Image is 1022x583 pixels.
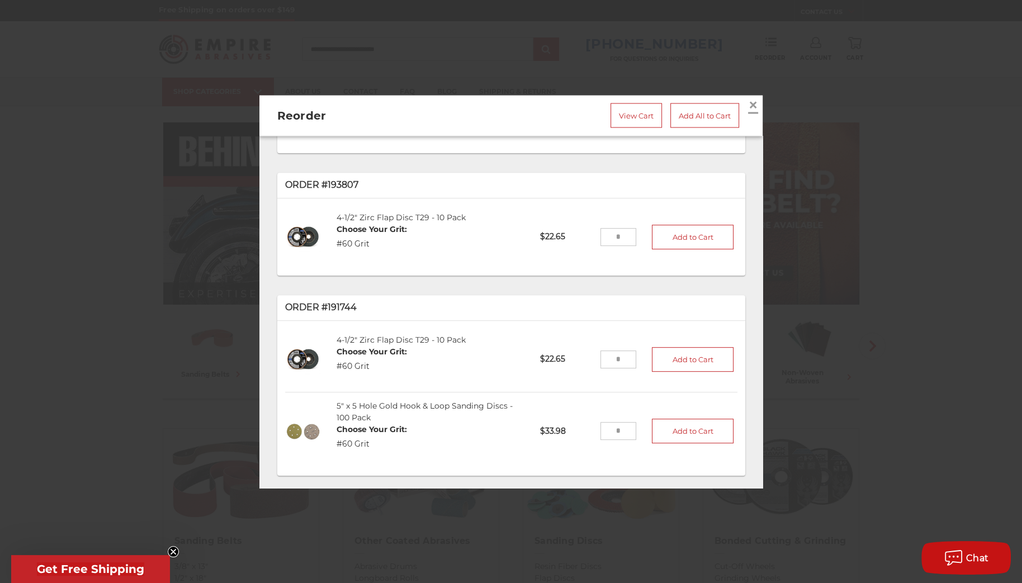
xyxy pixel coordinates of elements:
div: Get Free ShippingClose teaser [11,555,170,583]
h2: Reorder [277,107,462,124]
a: 4-1/2" Zirc Flap Disc T29 - 10 Pack [337,335,466,345]
dt: Choose Your Grit: [337,347,407,358]
a: Add All to Cart [670,103,739,127]
img: 5 [285,413,321,449]
p: Order #191744 [285,301,737,315]
a: 5" x 5 Hole Gold Hook & Loop Sanding Discs - 100 Pack [337,401,513,423]
dd: #60 Grit [337,439,407,451]
dd: #60 Grit [337,361,407,373]
dt: Choose Your Grit: [337,424,407,436]
dd: #60 Grit [337,239,407,250]
button: Close teaser [168,546,179,557]
p: Order #193807 [285,179,737,192]
button: Chat [921,541,1011,575]
button: Add to Cart [652,225,734,249]
p: $22.65 [532,224,600,251]
span: Get Free Shipping [37,562,144,576]
dt: Choose Your Grit: [337,224,407,236]
button: Add to Cart [652,419,734,444]
img: 4-1/2 [285,342,321,378]
p: $33.98 [532,418,600,445]
a: View Cart [611,103,662,127]
img: 4-1/2 [285,219,321,255]
a: 4-1/2" Zirc Flap Disc T29 - 10 Pack [337,213,466,223]
p: $22.65 [532,346,600,373]
button: Add to Cart [652,347,734,372]
span: Chat [966,553,989,563]
a: Close [744,96,762,113]
span: × [748,93,758,115]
